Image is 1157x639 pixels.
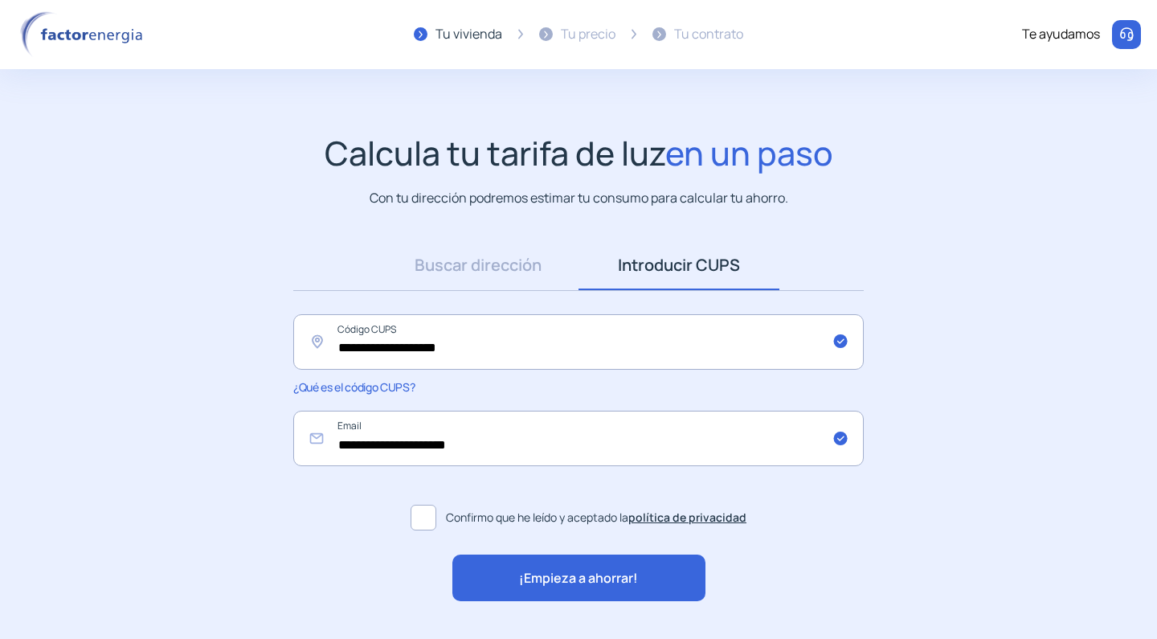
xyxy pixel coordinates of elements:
[561,24,615,45] div: Tu precio
[370,188,788,208] p: Con tu dirección podremos estimar tu consumo para calcular tu ahorro.
[519,568,638,589] span: ¡Empieza a ahorrar!
[1118,27,1135,43] img: llamar
[325,133,833,173] h1: Calcula tu tarifa de luz
[578,240,779,290] a: Introducir CUPS
[378,240,578,290] a: Buscar dirección
[665,130,833,175] span: en un paso
[446,509,746,526] span: Confirmo que he leído y aceptado la
[293,379,415,395] span: ¿Qué es el código CUPS?
[628,510,746,525] a: política de privacidad
[1022,24,1100,45] div: Te ayudamos
[435,24,502,45] div: Tu vivienda
[16,11,153,58] img: logo factor
[674,24,743,45] div: Tu contrato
